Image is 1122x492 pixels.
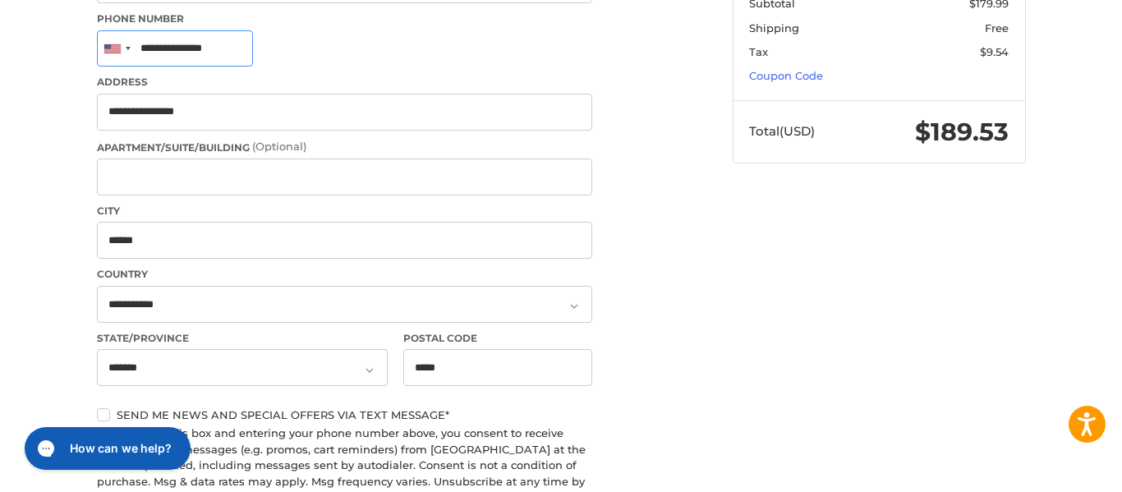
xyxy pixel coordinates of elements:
small: (Optional) [252,140,306,153]
span: Tax [749,45,768,58]
label: City [97,204,592,218]
div: United States: +1 [98,31,136,67]
span: Shipping [749,21,799,34]
label: State/Province [97,331,388,346]
label: Apartment/Suite/Building [97,139,592,155]
label: Address [97,75,592,90]
span: Total (USD) [749,123,815,139]
iframe: Gorgias live chat messenger [16,421,195,476]
span: $9.54 [980,45,1009,58]
label: Postal Code [403,331,592,346]
span: Free [985,21,1009,34]
label: Phone Number [97,11,592,26]
a: Coupon Code [749,69,823,82]
label: Send me news and special offers via text message* [97,408,592,421]
span: $189.53 [915,117,1009,147]
label: Country [97,267,592,282]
